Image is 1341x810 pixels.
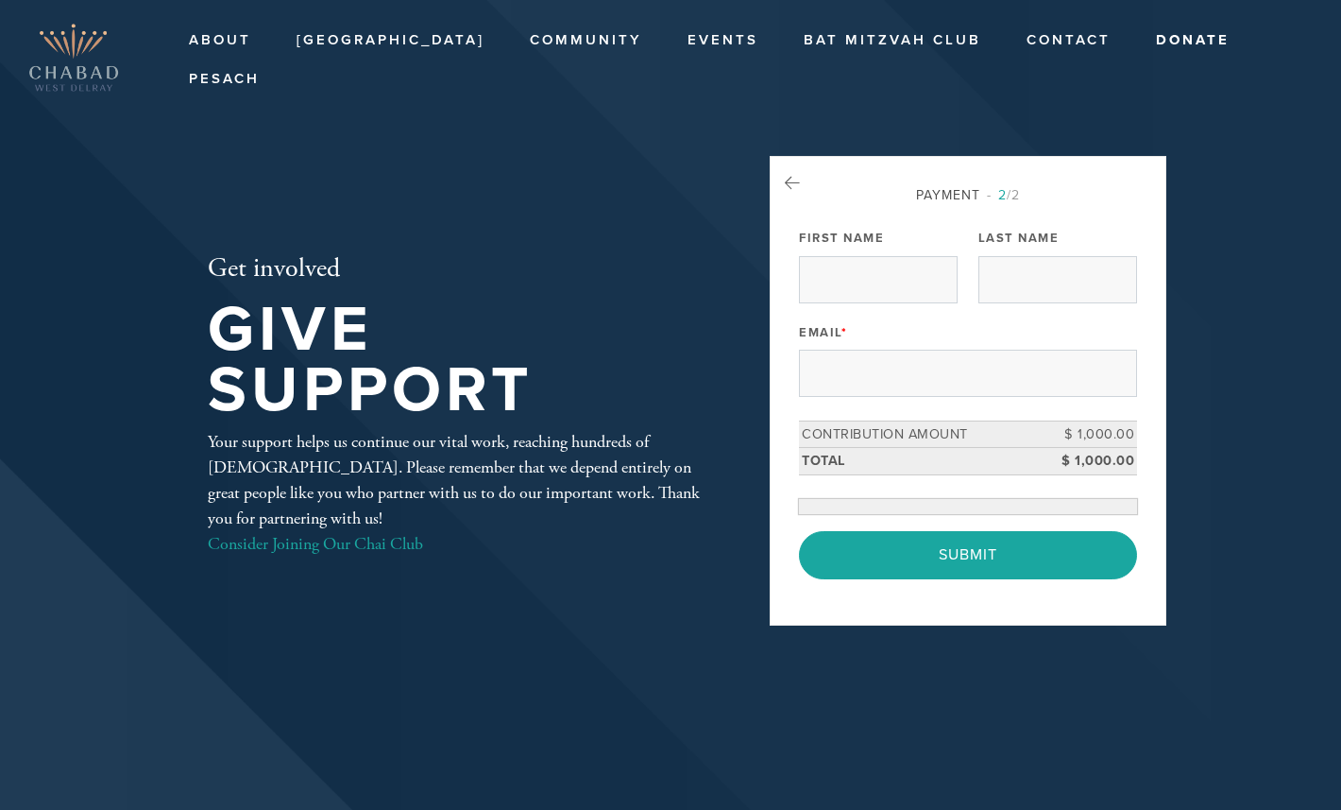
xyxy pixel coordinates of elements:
a: [GEOGRAPHIC_DATA] [282,23,499,59]
div: Payment [799,185,1137,205]
a: Pesach [175,61,274,97]
div: Your support helps us continue our vital work, reaching hundreds of [DEMOGRAPHIC_DATA]. Please re... [208,429,708,557]
a: Community [516,23,656,59]
a: Events [673,23,772,59]
td: Total [799,448,1052,475]
a: Consider Joining Our Chai Club [208,533,423,555]
a: Donate [1142,23,1244,59]
td: $ 1,000.00 [1052,421,1137,448]
a: Bat Mitzvah Club [789,23,995,59]
input: Submit [799,531,1137,578]
a: About [175,23,265,59]
img: Copy%20of%20West_Delray_Logo.png [28,24,119,92]
td: $ 1,000.00 [1052,448,1137,475]
td: Contribution Amount [799,421,1052,448]
h2: Get involved [208,253,708,285]
span: This field is required. [841,325,848,340]
span: 2 [998,187,1007,203]
h1: Give Support [208,300,708,422]
label: First Name [799,230,884,247]
a: Contact [1012,23,1125,59]
label: Last Name [978,230,1060,247]
span: /2 [987,187,1020,203]
label: Email [799,324,847,341]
